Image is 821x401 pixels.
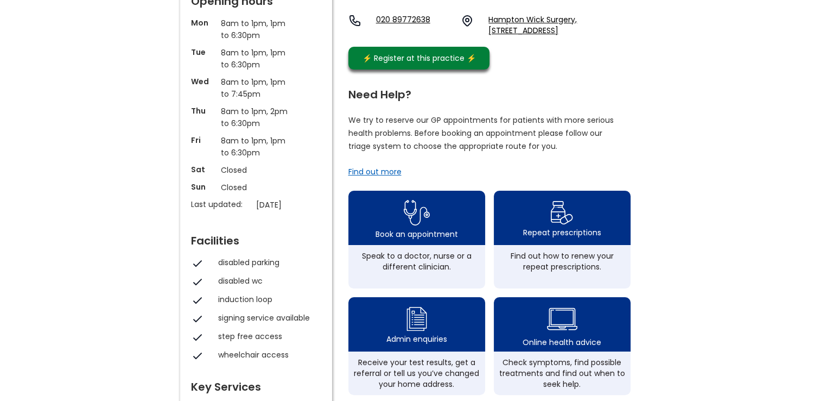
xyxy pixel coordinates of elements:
p: Last updated: [191,199,251,210]
div: Online health advice [523,337,601,348]
p: Wed [191,76,215,87]
div: wheelchair access [218,349,316,360]
a: 020 89772638 [376,14,453,36]
div: Key Services [191,376,321,392]
img: health advice icon [547,301,577,337]
p: 8am to 1pm, 1pm to 6:30pm [221,17,291,41]
div: Admin enquiries [386,334,447,344]
img: admin enquiry icon [405,304,429,334]
p: 8am to 1pm, 2pm to 6:30pm [221,105,291,129]
p: We try to reserve our GP appointments for patients with more serious health problems. Before book... [348,114,614,153]
img: book appointment icon [404,197,430,229]
div: Check symptoms, find possible treatments and find out when to seek help. [499,357,625,390]
div: ⚡️ Register at this practice ⚡️ [357,52,482,64]
a: Hampton Wick Surgery, [STREET_ADDRESS] [488,14,641,36]
p: Mon [191,17,215,28]
div: Find out how to renew your repeat prescriptions. [499,250,625,272]
img: telephone icon [348,14,361,27]
p: [DATE] [256,199,327,211]
p: Closed [221,181,291,193]
p: Closed [221,164,291,176]
a: health advice iconOnline health adviceCheck symptoms, find possible treatments and find out when ... [494,297,631,395]
div: disabled parking [218,257,316,268]
div: Facilities [191,230,321,246]
a: Find out more [348,166,402,177]
div: disabled wc [218,275,316,286]
div: Need Help? [348,84,631,100]
div: Repeat prescriptions [523,227,601,238]
div: Speak to a doctor, nurse or a different clinician. [354,250,480,272]
a: book appointment icon Book an appointmentSpeak to a doctor, nurse or a different clinician. [348,191,485,289]
p: 8am to 1pm, 1pm to 7:45pm [221,76,291,100]
p: Sat [191,164,215,175]
div: signing service available [218,312,316,323]
img: repeat prescription icon [550,198,574,227]
a: ⚡️ Register at this practice ⚡️ [348,47,489,70]
p: Tue [191,47,215,58]
div: Book an appointment [376,229,458,240]
img: practice location icon [461,14,474,27]
div: Receive your test results, get a referral or tell us you’ve changed your home address. [354,357,480,390]
p: Sun [191,181,215,192]
p: Fri [191,135,215,146]
a: repeat prescription iconRepeat prescriptionsFind out how to renew your repeat prescriptions. [494,191,631,289]
a: admin enquiry iconAdmin enquiriesReceive your test results, get a referral or tell us you’ve chan... [348,297,485,395]
div: step free access [218,331,316,342]
p: 8am to 1pm, 1pm to 6:30pm [221,135,291,159]
p: Thu [191,105,215,116]
div: induction loop [218,294,316,305]
p: 8am to 1pm, 1pm to 6:30pm [221,47,291,71]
